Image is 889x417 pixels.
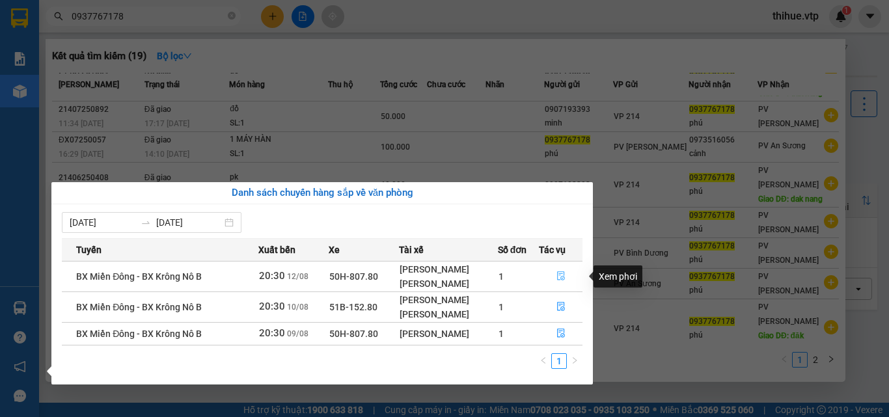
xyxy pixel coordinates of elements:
span: Tuyến [76,243,102,257]
button: file-done [540,323,582,344]
a: 1 [552,354,566,368]
li: Next Page [567,353,582,369]
span: file-done [556,302,566,312]
span: 50H-807.80 [329,329,378,339]
button: file-done [540,266,582,287]
span: 1 [499,271,504,282]
span: 12/08 [287,272,308,281]
span: swap-right [141,217,151,228]
span: BX Miền Đông - BX Krông Nô B [76,329,202,339]
span: right [571,356,579,364]
span: 20:30 [259,270,285,282]
span: 51B-152.80 [329,302,377,312]
span: file-done [556,271,566,282]
div: [PERSON_NAME] [400,307,497,321]
li: 1 [551,353,567,369]
span: to [141,217,151,228]
button: right [567,353,582,369]
div: [PERSON_NAME] [400,262,497,276]
span: 1 [499,302,504,312]
span: 20:30 [259,327,285,339]
span: 20:30 [259,301,285,312]
span: 1 [499,329,504,339]
input: Từ ngày [70,215,135,230]
span: left [540,356,547,364]
div: Danh sách chuyến hàng sắp về văn phòng [62,185,582,201]
span: Số đơn [498,243,527,257]
div: [PERSON_NAME] [400,276,497,291]
span: 50H-807.80 [329,271,378,282]
span: Tác vụ [539,243,566,257]
span: Xuất bến [258,243,295,257]
span: 09/08 [287,329,308,338]
li: Previous Page [536,353,551,369]
span: file-done [556,329,566,339]
div: [PERSON_NAME] [400,327,497,341]
button: file-done [540,297,582,317]
input: Đến ngày [156,215,222,230]
span: Xe [329,243,340,257]
div: [PERSON_NAME] [400,293,497,307]
span: 10/08 [287,303,308,312]
div: Xem phơi [594,265,642,288]
button: left [536,353,551,369]
span: BX Miền Đông - BX Krông Nô B [76,271,202,282]
span: Tài xế [399,243,424,257]
span: BX Miền Đông - BX Krông Nô B [76,302,202,312]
